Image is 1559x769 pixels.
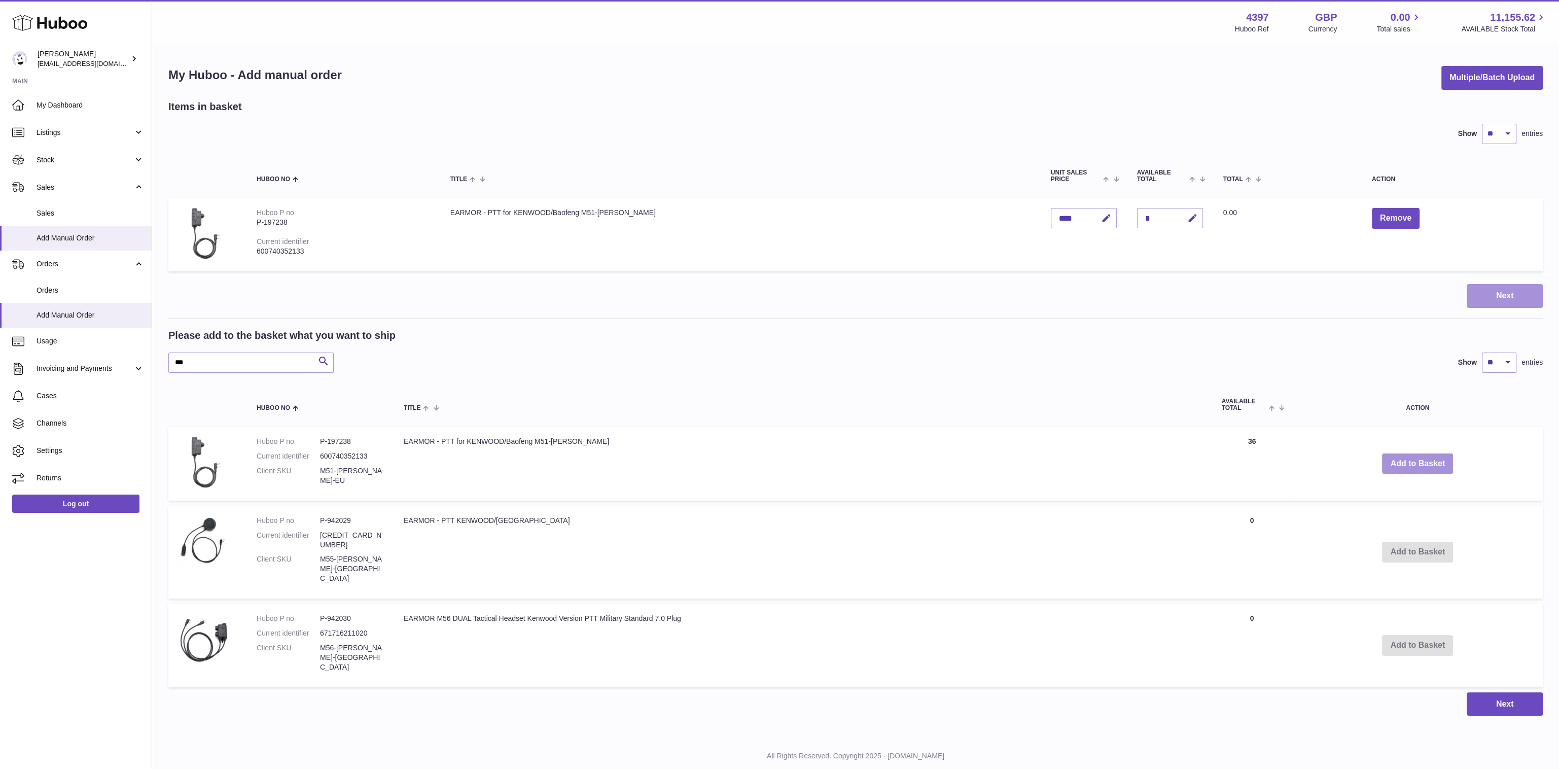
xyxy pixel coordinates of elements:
dt: Client SKU [257,554,320,583]
span: 0.00 [1223,208,1237,217]
td: EARMOR M56 DUAL Tactical Headset Kenwood Version PTT Military Standard 7.0 Plug [394,604,1211,687]
dd: 600740352133 [320,451,383,461]
dd: 671716211020 [320,628,383,638]
h2: Items in basket [168,100,242,114]
dd: P-942029 [320,516,383,526]
p: All Rights Reserved. Copyright 2025 - [DOMAIN_NAME] [160,751,1551,761]
span: Huboo no [257,176,290,183]
label: Show [1458,129,1477,138]
dt: Current identifier [257,628,320,638]
span: Sales [37,208,144,218]
button: Next [1467,284,1543,308]
dt: Current identifier [257,531,320,550]
td: 36 [1211,427,1292,501]
span: Add Manual Order [37,233,144,243]
dd: M56-[PERSON_NAME]-[GEOGRAPHIC_DATA] [320,643,383,672]
span: 11,155.62 [1490,11,1535,24]
dt: Client SKU [257,466,320,485]
dt: Huboo P no [257,614,320,623]
dd: P-942030 [320,614,383,623]
span: Cases [37,391,144,401]
h1: My Huboo - Add manual order [168,67,342,83]
span: 0.00 [1391,11,1410,24]
span: Sales [37,183,133,192]
span: Channels [37,418,144,428]
strong: GBP [1315,11,1337,24]
span: Orders [37,259,133,269]
dd: P-197238 [320,437,383,446]
div: Current identifier [257,237,309,246]
a: 0.00 Total sales [1376,11,1422,34]
span: entries [1521,129,1543,138]
span: Listings [37,128,133,137]
dt: Huboo P no [257,437,320,446]
td: 0 [1211,604,1292,687]
img: drumnnbass@gmail.com [12,51,27,66]
td: EARMOR - PTT KENWOOD/[GEOGRAPHIC_DATA] [394,506,1211,599]
dt: Huboo P no [257,516,320,526]
span: Unit Sales Price [1051,169,1101,183]
span: Usage [37,336,144,346]
h2: Please add to the basket what you want to ship [168,329,396,342]
div: 600740352133 [257,247,430,256]
div: Huboo Ref [1235,24,1269,34]
button: Multiple/Batch Upload [1441,66,1543,90]
div: Action [1372,176,1533,183]
th: Action [1292,388,1543,422]
div: [PERSON_NAME] [38,49,129,68]
span: Title [404,405,420,411]
span: [EMAIL_ADDRESS][DOMAIN_NAME] [38,59,149,67]
a: Log out [12,495,139,513]
img: EARMOR M56 DUAL Tactical Headset Kenwood Version PTT Military Standard 7.0 Plug [179,614,229,665]
div: P-197238 [257,218,430,227]
span: Total [1223,176,1243,183]
img: EARMOR - PTT for KENWOOD/Baofeng M51-KEN [179,208,229,259]
dd: M55-[PERSON_NAME]-[GEOGRAPHIC_DATA] [320,554,383,583]
img: EARMOR - PTT KENWOOD/BAOFENG [179,516,229,567]
span: Huboo no [257,405,290,411]
span: My Dashboard [37,100,144,110]
span: Stock [37,155,133,165]
label: Show [1458,358,1477,367]
button: Next [1467,692,1543,716]
span: Invoicing and Payments [37,364,133,373]
dd: M51-[PERSON_NAME]-EU [320,466,383,485]
td: EARMOR - PTT for KENWOOD/Baofeng M51-[PERSON_NAME] [394,427,1211,501]
dt: Current identifier [257,451,320,461]
span: Returns [37,473,144,483]
dd: [CREDIT_CARD_NUMBER] [320,531,383,550]
div: Huboo P no [257,208,294,217]
dt: Client SKU [257,643,320,672]
div: Currency [1308,24,1337,34]
span: Settings [37,446,144,456]
a: 11,155.62 AVAILABLE Stock Total [1461,11,1547,34]
span: Total sales [1376,24,1422,34]
button: Add to Basket [1382,453,1453,474]
button: Remove [1372,208,1420,229]
span: Orders [37,286,144,295]
span: Title [450,176,467,183]
img: EARMOR - PTT for KENWOOD/Baofeng M51-KEN [179,437,229,487]
strong: 4397 [1246,11,1269,24]
span: AVAILABLE Total [1221,398,1266,411]
span: Add Manual Order [37,310,144,320]
td: EARMOR - PTT for KENWOOD/Baofeng M51-[PERSON_NAME] [440,198,1041,271]
span: AVAILABLE Stock Total [1461,24,1547,34]
span: AVAILABLE Total [1137,169,1187,183]
span: entries [1521,358,1543,367]
td: 0 [1211,506,1292,599]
